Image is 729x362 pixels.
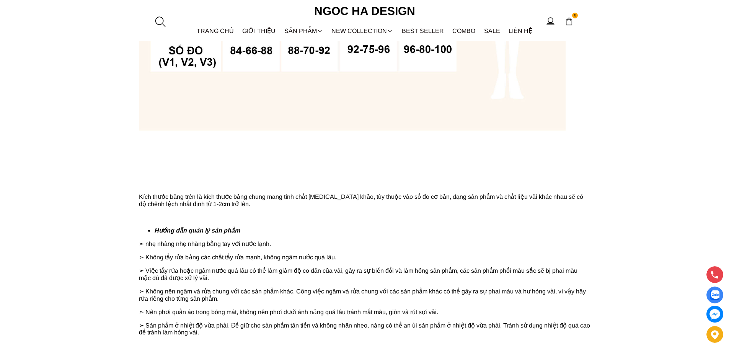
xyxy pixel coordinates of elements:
[572,13,578,19] span: 0
[139,193,590,208] p: Kích thước bảng trên là kích thước bảng chung mang tính chất [MEDICAL_DATA] khảo, tùy thuộc vào s...
[480,21,505,41] a: SALE
[154,227,240,234] em: Hướng dẫn quản lý sản phẩm
[706,306,723,323] a: messenger
[238,21,280,41] a: GIỚI THIỆU
[192,21,238,41] a: TRANG CHỦ
[139,240,590,247] p: ➣ nhẹ nhàng nhẹ nhàng bằng tay với nước lạnh.
[565,17,573,26] img: img-CART-ICON-ksit0nf1
[139,288,590,302] p: ➣ Không nên ngâm và rửa chung với các sản phẩm khác. Công việc ngâm và rửa chung với các sản phẩm...
[706,287,723,303] a: Display image
[139,254,590,261] p: ➣ Không tẩy rửa bằng các chất tẩy rửa mạnh, không ngâm nước quá lâu.
[280,21,328,41] div: SẢN PHẨM
[504,21,537,41] a: LIÊN HỆ
[139,322,590,336] p: ➣ Sản phẩm ở nhiệt độ vừa phải. Để giữ cho sản phẩm tân tiến và không nhăn nheo, nàng có thể an ủ...
[710,290,719,300] img: Display image
[139,308,590,316] p: ➣ Nên phơi quần áo trong bóng mát, không nên phơi dưới ánh nắng quá lâu tránh mất màu, giòn và rú...
[307,2,422,20] a: Ngoc Ha Design
[139,267,590,282] p: ➣ Việc tẩy rửa hoặc ngâm nước quá lâu có thể làm giảm độ co dãn của vải, gây ra sự biến đổi và là...
[327,21,398,41] a: NEW COLLECTION
[398,21,448,41] a: BEST SELLER
[448,21,480,41] a: Combo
